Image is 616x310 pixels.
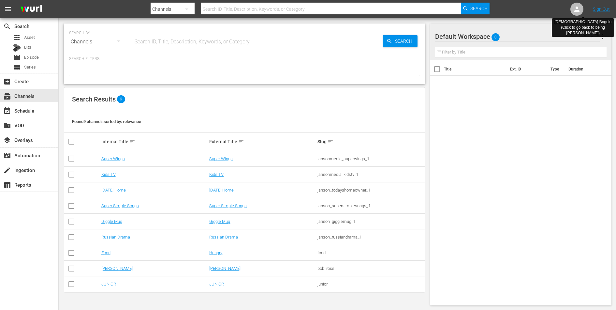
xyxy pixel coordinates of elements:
[101,188,126,193] a: [DATE] Home
[13,64,21,71] span: Series
[117,95,125,103] span: 9
[317,282,424,287] div: junior
[209,266,241,271] a: [PERSON_NAME]
[209,172,224,177] a: Kids TV
[565,60,604,78] th: Duration
[3,23,11,30] span: Search
[3,136,11,144] span: Overlays
[209,219,230,224] a: Giggle Mug
[435,27,600,46] div: Default Workspace
[209,156,233,161] a: Super Wings
[13,44,21,52] div: Bits
[392,35,418,47] span: Search
[317,138,424,146] div: Slug
[101,203,139,208] a: Super Simple Songs
[3,107,11,115] span: Schedule
[547,60,565,78] th: Type
[444,60,506,78] th: Title
[3,122,11,130] span: VOD
[209,282,224,287] a: JUNIOR
[129,139,135,145] span: sort
[101,282,116,287] a: JUNIOR
[317,235,424,240] div: janson_russiandrama_1
[4,5,12,13] span: menu
[16,2,47,17] img: ans4CAIJ8jUAAAAAAAAAAAAAAAAAAAAAAAAgQb4GAAAAAAAAAAAAAAAAAAAAAAAAJMjXAAAAAAAAAAAAAAAAAAAAAAAAgAT5G...
[317,172,424,177] div: jansonmedia_kidstv_1
[101,172,116,177] a: Kids TV
[101,266,133,271] a: [PERSON_NAME]
[3,78,11,85] span: Create
[3,181,11,189] span: Reports
[593,7,610,12] a: Sign Out
[24,44,31,51] span: Bits
[383,35,418,47] button: Search
[317,156,424,161] div: jansonmedia_superwings_1
[317,203,424,208] div: janson_supersimplesongs_1
[13,34,21,41] span: Asset
[328,139,333,145] span: sort
[24,54,39,61] span: Episode
[101,219,122,224] a: Giggle Mug
[101,235,130,240] a: Russian Drama
[3,152,11,160] span: Automation
[3,92,11,100] span: Channels
[101,250,110,255] a: Food
[101,138,208,146] div: Internal Title
[209,250,222,255] a: Hungry
[72,95,116,103] span: Search Results
[209,203,247,208] a: Super Simple Songs
[491,30,500,44] span: 0
[3,166,11,174] span: Ingestion
[209,235,238,240] a: Russian Drama
[24,64,36,70] span: Series
[317,219,424,224] div: janson_gigglemug_1
[554,19,611,36] div: [DEMOGRAPHIC_DATA] Bogolu (Click to go back to being [PERSON_NAME] )
[317,188,424,193] div: janson_todayshomeowner_1
[72,119,141,124] span: Found 9 channels sorted by: relevance
[470,3,488,14] span: Search
[69,33,126,51] div: Channels
[101,156,125,161] a: Super Wings
[209,188,234,193] a: [DATE] Home
[69,56,420,62] p: Search Filters:
[24,34,35,41] span: Asset
[317,266,424,271] div: bob_ross
[13,54,21,61] span: Episode
[506,60,547,78] th: Ext. ID
[238,139,244,145] span: sort
[317,250,424,255] div: food
[209,138,315,146] div: External Title
[461,3,490,14] button: Search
